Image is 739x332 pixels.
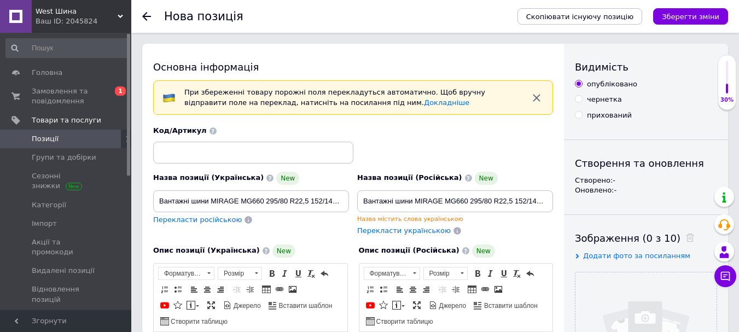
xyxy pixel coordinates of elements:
div: Створено: - [575,176,717,185]
span: Сезонні знижки [32,171,101,191]
button: Скопіювати існуючу позицію [517,8,642,25]
a: Вставити/видалити маркований список [377,283,389,295]
a: По лівому краю [394,283,406,295]
div: 30% [718,96,736,104]
a: Вставити повідомлення [391,299,406,311]
a: Жирний (Ctrl+B) [266,267,278,279]
span: Скопіювати існуючу позицію [526,13,633,21]
span: Імпорт [32,219,57,229]
span: Позиції [32,134,59,144]
h1: Нова позиція [164,10,243,23]
span: Головна [32,68,62,78]
a: Зменшити відступ [231,283,243,295]
a: Підкреслений (Ctrl+U) [498,267,510,279]
div: Назва містить слова українською [357,215,553,223]
a: Курсив (Ctrl+I) [279,267,291,279]
button: Зберегти зміни [653,8,728,25]
a: Видалити форматування [305,267,317,279]
span: Форматування [364,267,409,279]
a: Вставити/видалити нумерований список [364,283,376,295]
img: :flag-ua: [162,91,176,104]
a: Максимізувати [411,299,423,311]
span: Видалені позиції [32,266,95,276]
span: New [272,244,295,258]
span: New [276,172,299,185]
a: Зменшити відступ [437,283,449,295]
a: Вставити іконку [377,299,389,311]
a: Вставити/видалити маркований список [172,283,184,295]
span: Відновлення позицій [32,284,101,304]
div: прихований [587,110,632,120]
a: Вставити шаблон [267,299,334,311]
a: По центру [407,283,419,295]
span: Групи та добірки [32,153,96,162]
div: Основна інформація [153,60,553,74]
span: Джерело [232,301,261,311]
a: По правому краю [214,283,226,295]
a: Максимізувати [205,299,217,311]
span: Створити таблицю [375,317,433,327]
a: По центру [201,283,213,295]
a: Форматування [364,267,420,280]
div: чернетка [587,95,622,104]
span: Замовлення та повідомлення [32,86,101,106]
span: Вставити шаблон [277,301,333,311]
a: Джерело [427,299,468,311]
span: Розмір [218,267,251,279]
span: Створити таблицю [169,317,228,327]
a: Курсив (Ctrl+I) [485,267,497,279]
span: Розмір [424,267,457,279]
a: Жирний (Ctrl+B) [472,267,484,279]
span: Опис позиції (Українська) [153,246,260,254]
input: Наприклад, H&M жіноча сукня зелена 38 розмір вечірня максі з блискітками [153,190,349,212]
div: опубліковано [587,79,637,89]
a: Розмір [218,267,262,280]
span: Назва позиції (Російська) [357,173,462,182]
span: Акції та промокоди [32,237,101,257]
span: Перекласти українською [357,226,451,235]
div: Оновлено: - [575,185,717,195]
a: Зображення [492,283,504,295]
div: Створення та оновлення [575,156,717,170]
span: При збереженні товару порожні поля перекладуться автоматично. Щоб вручну відправити поле на перек... [184,88,485,107]
input: Наприклад, H&M жіноча сукня зелена 38 розмір вечірня максі з блискітками [357,190,553,212]
span: Форматування [159,267,203,279]
a: Форматування [158,267,214,280]
span: Додати фото за посиланням [583,252,690,260]
div: Повернутися назад [142,12,151,21]
span: West Шина [36,7,118,16]
a: Збільшити відступ [450,283,462,295]
a: Створити таблицю [364,315,435,327]
a: Вставити іконку [172,299,184,311]
div: Ваш ID: 2045824 [36,16,131,26]
a: Видалити форматування [511,267,523,279]
span: Назва позиції (Українська) [153,173,264,182]
a: Розмір [423,267,468,280]
span: Опис позиції (Російська) [359,246,459,254]
span: Код/Артикул [153,126,207,135]
div: 30% Якість заповнення [718,55,736,110]
a: По правому краю [420,283,432,295]
a: Додати відео з YouTube [159,299,171,311]
span: Джерело [438,301,467,311]
a: Вставити повідомлення [185,299,201,311]
a: Таблиця [466,283,478,295]
span: Перекласти російською [153,215,242,224]
a: Повернути (Ctrl+Z) [318,267,330,279]
a: Підкреслений (Ctrl+U) [292,267,304,279]
div: Видимість [575,60,717,74]
span: New [472,244,495,258]
a: Вставити/Редагувати посилання (Ctrl+L) [274,283,286,295]
button: Чат з покупцем [714,265,736,287]
a: Вставити/видалити нумерований список [159,283,171,295]
a: Створити таблицю [159,315,229,327]
a: Вставити шаблон [472,299,539,311]
input: Пошук [5,38,129,58]
a: Таблиця [260,283,272,295]
span: Вставити шаблон [482,301,538,311]
a: Докладніше [424,98,469,107]
div: Зображення (0 з 10) [575,231,717,245]
span: Товари та послуги [32,115,101,125]
a: Збільшити відступ [244,283,256,295]
a: Вставити/Редагувати посилання (Ctrl+L) [479,283,491,295]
